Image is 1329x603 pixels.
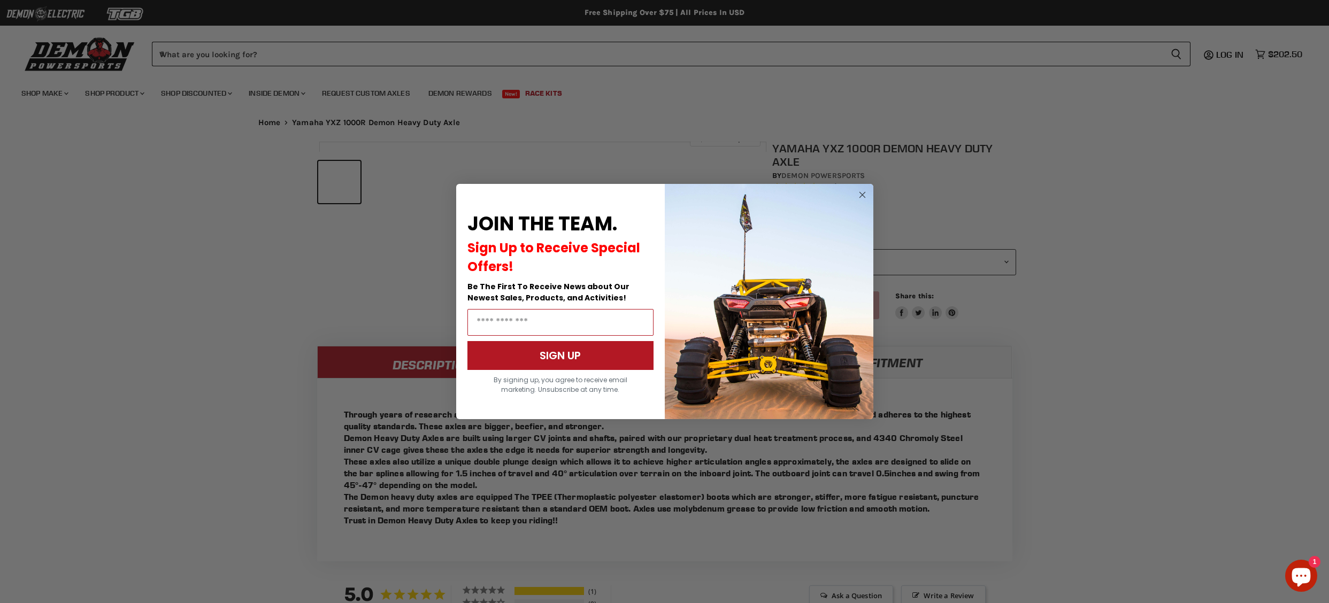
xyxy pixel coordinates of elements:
[467,281,629,303] span: Be The First To Receive News about Our Newest Sales, Products, and Activities!
[665,184,873,419] img: a9095488-b6e7-41ba-879d-588abfab540b.jpeg
[494,375,627,394] span: By signing up, you agree to receive email marketing. Unsubscribe at any time.
[1282,560,1320,594] inbox-online-store-chat: Shopify online store chat
[856,188,869,202] button: Close dialog
[467,309,654,336] input: Email Address
[467,341,654,370] button: SIGN UP
[467,210,617,237] span: JOIN THE TEAM.
[467,239,640,275] span: Sign Up to Receive Special Offers!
